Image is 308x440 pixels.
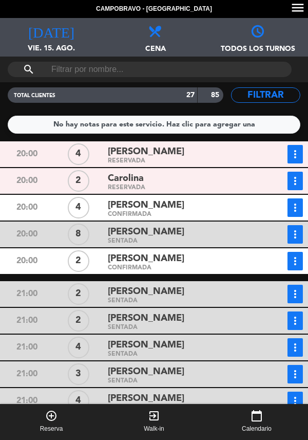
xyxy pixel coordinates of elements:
i: calendar_today [251,410,263,422]
span: TOTAL CLIENTES [14,93,55,98]
div: SENTADA [108,379,256,383]
span: Walk-in [144,424,164,434]
div: SENTADA [108,325,256,330]
div: 20:00 [1,252,53,270]
span: Carolina [108,171,144,186]
button: more_vert [287,198,303,217]
button: calendar_todayCalendario [205,404,308,440]
span: [PERSON_NAME] [108,251,184,266]
i: more_vert [289,288,301,300]
div: 4 [68,143,89,165]
button: exit_to_appWalk-in [103,404,205,440]
i: more_vert [289,255,301,267]
i: search [23,63,35,76]
span: Reserva [40,424,63,434]
button: Filtrar [231,87,300,103]
button: more_vert [287,311,303,330]
div: 4 [68,197,89,218]
div: RESERVADA [108,186,256,190]
i: add_circle_outline [45,410,57,422]
div: 20:00 [1,198,53,217]
i: more_vert [289,341,301,354]
div: 4 [68,337,89,358]
div: CONFIRMADA [108,212,256,217]
i: more_vert [289,201,301,214]
div: 20:00 [1,145,53,163]
span: Calendario [242,424,272,434]
div: 2 [68,283,89,305]
div: RESERVADA [108,159,256,163]
i: more_vert [289,368,301,380]
button: more_vert [287,252,303,270]
i: more_vert [289,148,301,160]
div: 21:00 [1,392,53,410]
i: more_vert [289,228,301,241]
div: 20:00 [1,172,53,190]
span: [PERSON_NAME] [108,391,184,406]
div: 20:00 [1,225,53,244]
div: No hay notas para este servicio. Haz clic para agregar una [53,119,255,131]
button: more_vert [287,392,303,410]
strong: 27 [186,91,195,99]
button: more_vert [287,225,303,244]
span: [PERSON_NAME] [108,198,184,213]
span: [PERSON_NAME] [108,364,184,379]
button: more_vert [287,145,303,163]
span: [PERSON_NAME] [108,144,184,159]
div: SENTADA [108,352,256,357]
div: 21:00 [1,311,53,330]
div: CONFIRMADA [108,266,256,270]
strong: 85 [211,91,221,99]
i: exit_to_app [148,410,160,422]
div: 21:00 [1,338,53,357]
div: SENTADA [108,239,256,244]
div: 4 [68,390,89,412]
div: 2 [68,310,89,332]
div: 3 [68,363,89,385]
div: 2 [68,170,89,192]
input: Filtrar por nombre... [50,62,249,77]
div: 8 [68,224,89,245]
i: more_vert [289,315,301,327]
i: more_vert [289,175,301,187]
div: 2 [68,250,89,272]
span: [PERSON_NAME] [108,284,184,299]
span: [PERSON_NAME] [108,311,184,326]
div: 21:00 [1,365,53,383]
button: more_vert [287,285,303,303]
div: SENTADA [108,299,256,303]
div: 21:00 [1,285,53,303]
span: Campobravo - [GEOGRAPHIC_DATA] [96,4,212,14]
span: [PERSON_NAME] [108,225,184,240]
i: more_vert [289,395,301,407]
i: [DATE] [28,23,74,38]
button: more_vert [287,172,303,190]
button: more_vert [287,365,303,383]
span: [PERSON_NAME] [108,338,184,353]
button: more_vert [287,338,303,357]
